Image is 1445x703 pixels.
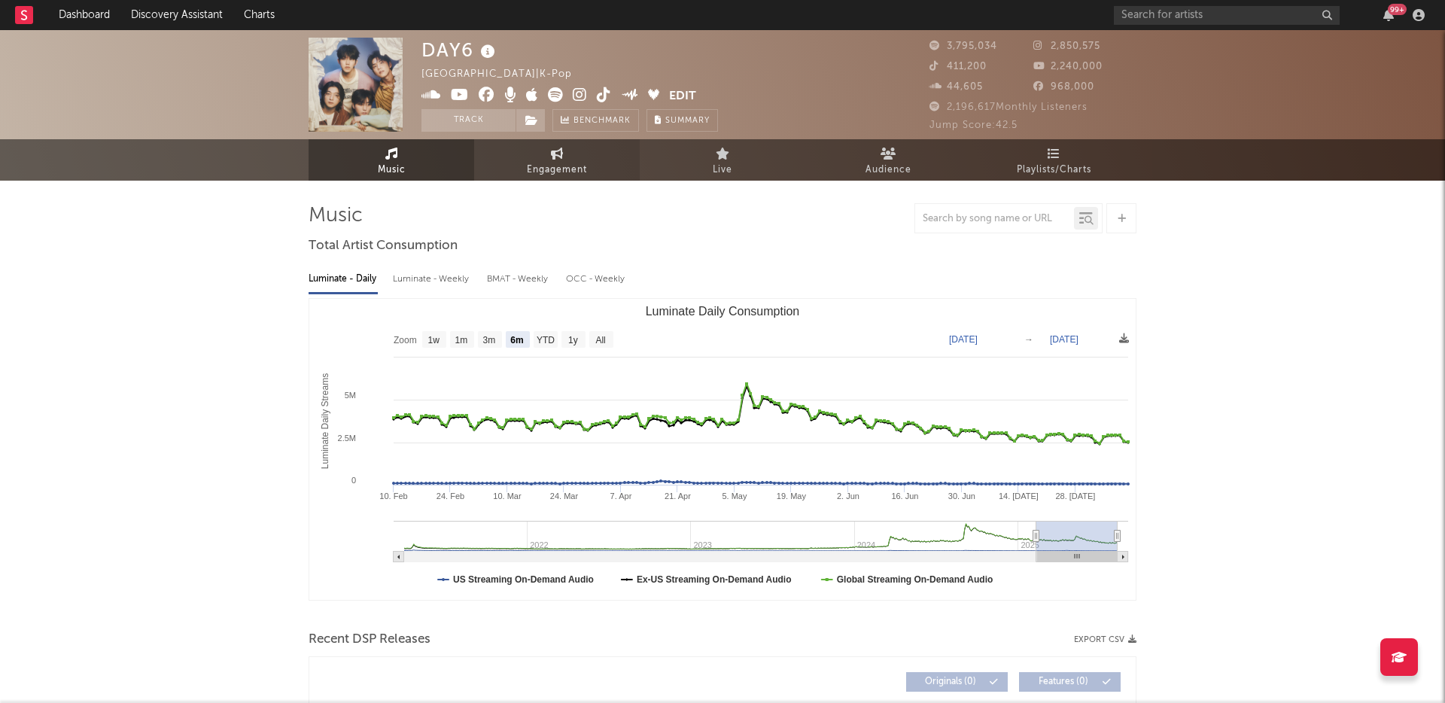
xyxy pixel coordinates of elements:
[1019,672,1121,692] button: Features(0)
[394,335,417,345] text: Zoom
[378,161,406,179] span: Music
[421,65,589,84] div: [GEOGRAPHIC_DATA] | K-Pop
[455,335,468,345] text: 1m
[573,112,631,130] span: Benchmark
[493,491,522,501] text: 10. Mar
[309,266,378,292] div: Luminate - Daily
[437,491,464,501] text: 24. Feb
[1024,334,1033,345] text: →
[309,631,430,649] span: Recent DSP Releases
[929,82,983,92] span: 44,605
[999,491,1039,501] text: 14. [DATE]
[865,161,911,179] span: Audience
[527,161,587,179] span: Engagement
[1114,6,1340,25] input: Search for artists
[837,491,859,501] text: 2. Jun
[309,299,1136,600] svg: Luminate Daily Consumption
[929,102,1088,112] span: 2,196,617 Monthly Listeners
[379,491,407,501] text: 10. Feb
[837,574,993,585] text: Global Streaming On-Demand Audio
[948,491,975,501] text: 30. Jun
[595,335,605,345] text: All
[1050,334,1078,345] text: [DATE]
[393,266,472,292] div: Luminate - Weekly
[483,335,496,345] text: 3m
[665,491,691,501] text: 21. Apr
[805,139,971,181] a: Audience
[891,491,918,501] text: 16. Jun
[1055,491,1095,501] text: 28. [DATE]
[665,117,710,125] span: Summary
[610,491,632,501] text: 7. Apr
[1383,9,1394,21] button: 99+
[550,491,579,501] text: 24. Mar
[487,266,551,292] div: BMAT - Weekly
[929,62,987,72] span: 411,200
[777,491,807,501] text: 19. May
[338,434,356,443] text: 2.5M
[1017,161,1091,179] span: Playlists/Charts
[421,109,516,132] button: Track
[915,213,1074,225] input: Search by song name or URL
[646,305,800,318] text: Luminate Daily Consumption
[474,139,640,181] a: Engagement
[929,41,997,51] span: 3,795,034
[1033,41,1100,51] span: 2,850,575
[320,373,330,469] text: Luminate Daily Streams
[309,237,458,255] span: Total Artist Consumption
[1074,635,1136,644] button: Export CSV
[722,491,747,501] text: 5. May
[916,677,985,686] span: Originals ( 0 )
[640,139,805,181] a: Live
[568,335,578,345] text: 1y
[949,334,978,345] text: [DATE]
[309,139,474,181] a: Music
[1033,62,1103,72] span: 2,240,000
[345,391,356,400] text: 5M
[669,87,696,106] button: Edit
[1033,82,1094,92] span: 968,000
[906,672,1008,692] button: Originals(0)
[1029,677,1098,686] span: Features ( 0 )
[646,109,718,132] button: Summary
[510,335,523,345] text: 6m
[1388,4,1407,15] div: 99 +
[929,120,1018,130] span: Jump Score: 42.5
[453,574,594,585] text: US Streaming On-Demand Audio
[566,266,626,292] div: OCC - Weekly
[351,476,356,485] text: 0
[971,139,1136,181] a: Playlists/Charts
[421,38,499,62] div: DAY6
[537,335,555,345] text: YTD
[713,161,732,179] span: Live
[552,109,639,132] a: Benchmark
[637,574,792,585] text: Ex-US Streaming On-Demand Audio
[428,335,440,345] text: 1w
